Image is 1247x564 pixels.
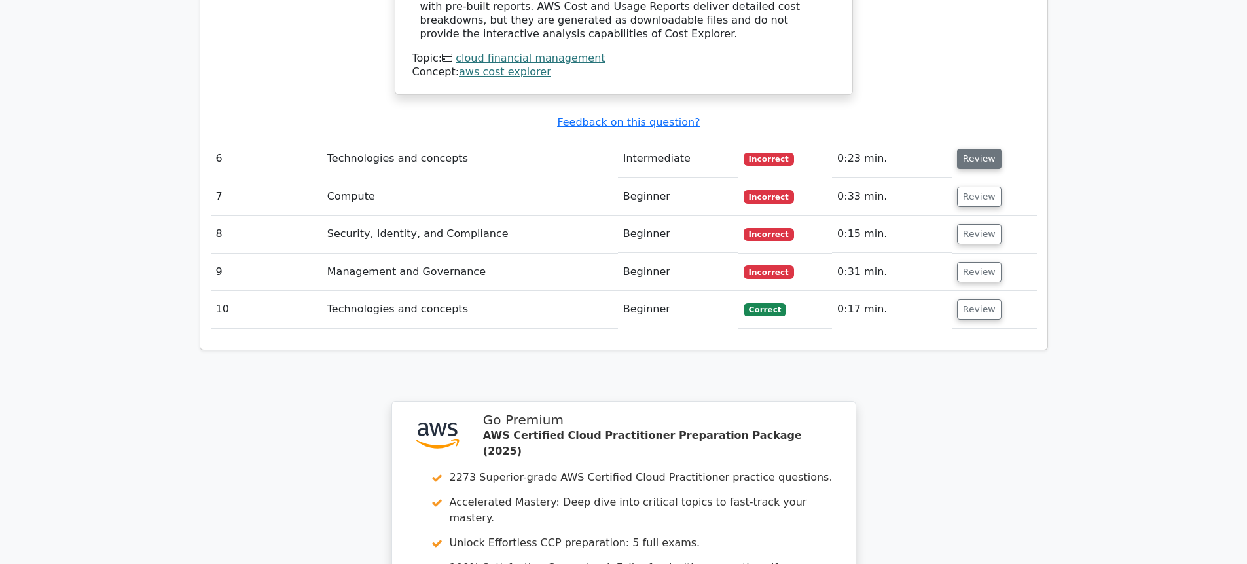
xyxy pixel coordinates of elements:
span: Correct [744,303,786,316]
td: Compute [322,178,618,216]
td: 9 [211,254,322,291]
button: Review [957,224,1002,244]
td: 10 [211,291,322,328]
td: Intermediate [618,140,738,178]
td: Technologies and concepts [322,140,618,178]
td: Technologies and concepts [322,291,618,328]
span: Incorrect [744,190,794,203]
span: Incorrect [744,228,794,241]
a: aws cost explorer [459,66,551,78]
td: 0:23 min. [832,140,952,178]
td: 0:31 min. [832,254,952,291]
td: Beginner [618,216,738,253]
td: 7 [211,178,322,216]
span: Incorrect [744,153,794,166]
a: Feedback on this question? [557,116,700,128]
td: Management and Governance [322,254,618,291]
button: Review [957,262,1002,282]
button: Review [957,299,1002,320]
span: Incorrect [744,265,794,278]
a: cloud financial management [456,52,605,64]
td: 6 [211,140,322,178]
div: Topic: [412,52,835,66]
td: Beginner [618,291,738,328]
td: Beginner [618,178,738,216]
div: Concept: [412,66,835,79]
button: Review [957,149,1002,169]
td: 0:33 min. [832,178,952,216]
td: Beginner [618,254,738,291]
td: Security, Identity, and Compliance [322,216,618,253]
td: 8 [211,216,322,253]
td: 0:15 min. [832,216,952,253]
td: 0:17 min. [832,291,952,328]
button: Review [957,187,1002,207]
